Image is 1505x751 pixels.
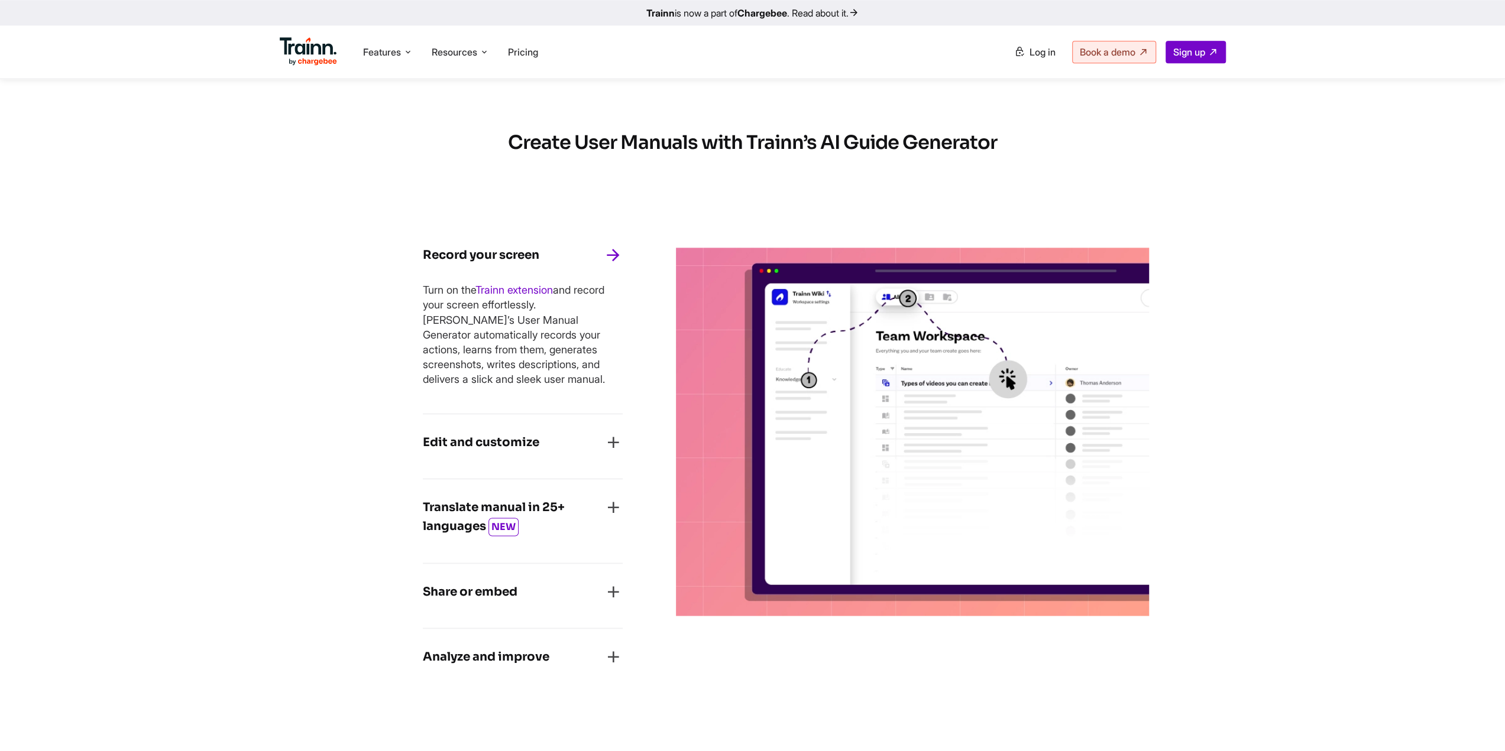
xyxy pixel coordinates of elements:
span: Features [363,45,401,58]
img: Trainn Logo [280,37,338,66]
span: Log in [1030,46,1056,58]
h4: Edit and customize [423,433,539,452]
h4: Analyze and improve [423,648,549,667]
b: Chargebee [737,7,787,19]
a: Pricing [508,46,538,58]
h4: Translate manual in 25+ languages [423,498,604,537]
span: NEW [488,518,519,536]
a: Trainn extension [475,284,553,296]
h4: Record your screen [423,246,539,265]
b: Trainn [646,7,675,19]
span: Resources [432,45,477,58]
span: Book a demo [1080,46,1135,58]
iframe: Chat Widget [1446,694,1505,751]
span: Sign up [1173,46,1205,58]
h2: Create User Manuals with Trainn’s AI Guide Generator [370,131,1136,155]
a: Book a demo [1072,41,1156,63]
p: Turn on the and record your screen effortlessly. [PERSON_NAME]’s User Manual Generator automatica... [423,282,623,386]
img: Create training videos using the Trainn customer training software [676,248,1149,616]
h4: Share or embed [423,583,517,602]
a: Log in [1007,41,1063,63]
a: Sign up [1166,41,1226,63]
